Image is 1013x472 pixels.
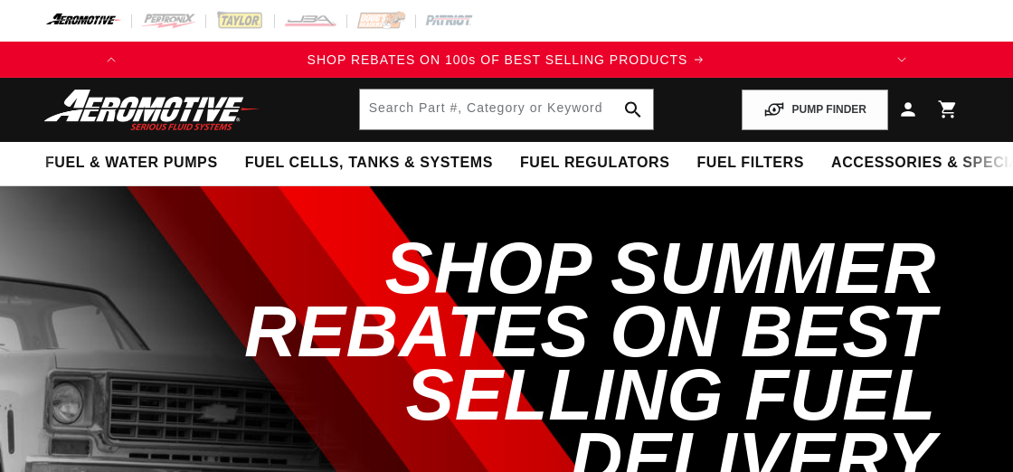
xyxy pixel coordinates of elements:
img: Aeromotive [39,89,265,131]
span: Fuel Cells, Tanks & Systems [245,154,493,173]
input: Search by Part Number, Category or Keyword [360,90,654,129]
summary: Fuel Cells, Tanks & Systems [232,142,506,184]
button: PUMP FINDER [742,90,888,130]
button: Translation missing: en.sections.announcements.next_announcement [884,42,920,78]
div: 1 of 2 [129,50,884,70]
span: SHOP REBATES ON 100s OF BEST SELLING PRODUCTS [308,52,688,67]
summary: Fuel Regulators [506,142,683,184]
div: Announcement [129,50,884,70]
a: SHOP REBATES ON 100s OF BEST SELLING PRODUCTS [129,50,884,70]
summary: Fuel & Water Pumps [32,142,232,184]
button: search button [613,90,653,129]
button: Translation missing: en.sections.announcements.previous_announcement [93,42,129,78]
summary: Fuel Filters [683,142,818,184]
span: Fuel Filters [696,154,804,173]
span: Fuel & Water Pumps [45,154,218,173]
span: Fuel Regulators [520,154,669,173]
